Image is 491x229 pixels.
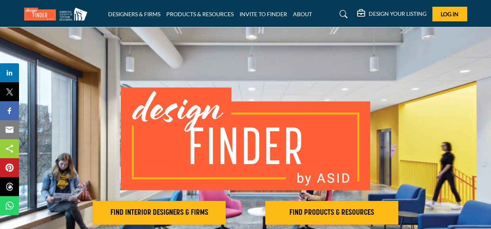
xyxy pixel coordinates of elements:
[240,11,287,17] a: INVITE TO FINDER
[432,7,467,21] button: Log In
[265,201,398,225] button: FIND PRODUCTS & RESOURCES
[93,201,226,225] button: FIND INTERIOR DESIGNERS & FIRMS
[369,10,426,17] h5: DESIGN YOUR LISTING
[121,87,370,190] img: image
[166,11,234,17] a: PRODUCTS & RESOURCES
[108,11,160,17] a: DESIGNERS & FIRMS
[441,11,459,17] span: Log In
[268,208,396,218] h2: FIND PRODUCTS & RESOURCES
[357,9,426,19] div: DESIGN YOUR LISTING
[332,8,353,21] a: Search
[293,11,312,17] a: ABOUT
[95,208,223,218] h2: FIND INTERIOR DESIGNERS & FIRMS
[24,8,91,21] img: Site Logo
